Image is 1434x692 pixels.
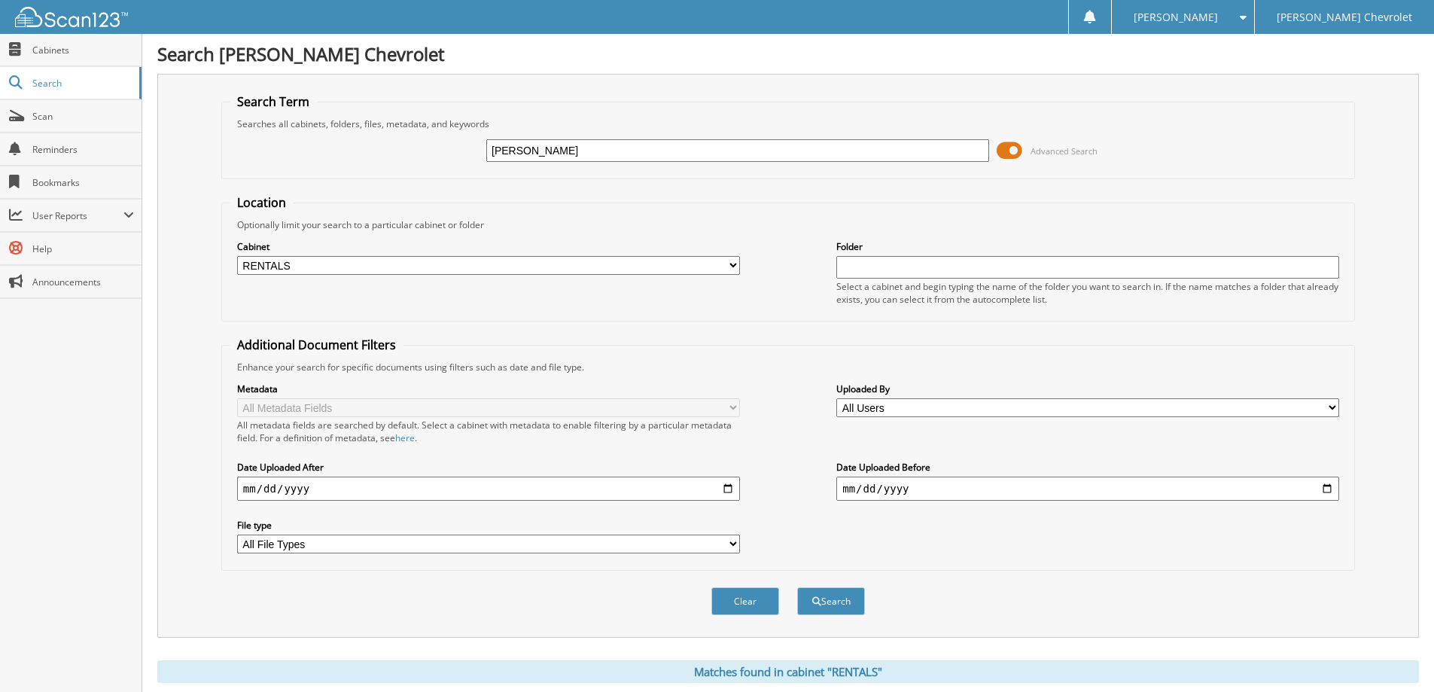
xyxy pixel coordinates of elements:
[237,519,740,532] label: File type
[230,337,403,353] legend: Additional Document Filters
[395,431,415,444] a: here
[230,117,1347,130] div: Searches all cabinets, folders, files, metadata, and keywords
[1134,13,1218,22] span: [PERSON_NAME]
[157,41,1419,66] h1: Search [PERSON_NAME] Chevrolet
[32,44,134,56] span: Cabinets
[836,280,1339,306] div: Select a cabinet and begin typing the name of the folder you want to search in. If the name match...
[32,276,134,288] span: Announcements
[836,477,1339,501] input: end
[230,93,317,110] legend: Search Term
[797,587,865,615] button: Search
[32,176,134,189] span: Bookmarks
[230,218,1347,231] div: Optionally limit your search to a particular cabinet or folder
[237,477,740,501] input: start
[237,383,740,395] label: Metadata
[32,209,123,222] span: User Reports
[237,461,740,474] label: Date Uploaded After
[32,77,132,90] span: Search
[836,461,1339,474] label: Date Uploaded Before
[157,660,1419,683] div: Matches found in cabinet "RENTALS"
[32,143,134,156] span: Reminders
[1277,13,1412,22] span: [PERSON_NAME] Chevrolet
[836,383,1339,395] label: Uploaded By
[1031,145,1098,157] span: Advanced Search
[32,110,134,123] span: Scan
[237,240,740,253] label: Cabinet
[237,419,740,444] div: All metadata fields are searched by default. Select a cabinet with metadata to enable filtering b...
[230,194,294,211] legend: Location
[836,240,1339,253] label: Folder
[711,587,779,615] button: Clear
[32,242,134,255] span: Help
[15,7,128,27] img: scan123-logo-white.svg
[230,361,1347,373] div: Enhance your search for specific documents using filters such as date and file type.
